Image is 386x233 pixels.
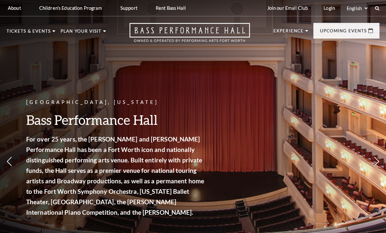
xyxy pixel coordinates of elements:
[26,135,204,216] strong: For over 25 years, the [PERSON_NAME] and [PERSON_NAME] Performance Hall has been a Fort Worth ico...
[156,5,186,11] p: Rent Bass Hall
[7,29,51,37] p: Tickets & Events
[26,98,206,107] p: [GEOGRAPHIC_DATA], [US_STATE]
[320,29,367,37] p: Upcoming Events
[120,5,137,11] p: Support
[8,5,21,11] p: About
[273,29,304,37] p: Experience
[39,5,102,11] p: Children's Education Program
[345,5,369,11] select: Select:
[26,111,206,128] h3: Bass Performance Hall
[61,29,101,37] p: Plan Your Visit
